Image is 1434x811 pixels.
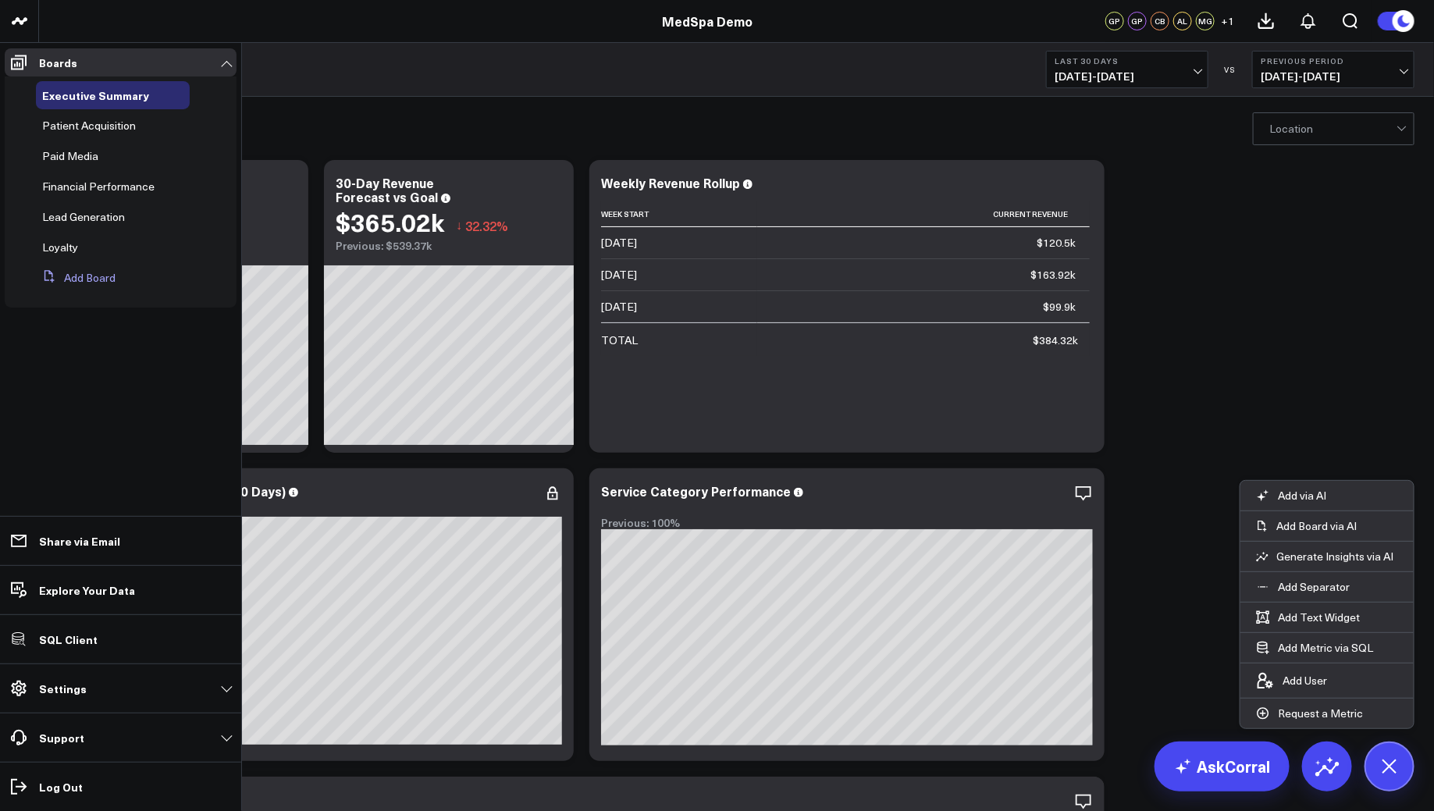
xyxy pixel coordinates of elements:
[601,299,637,315] div: [DATE]
[336,240,562,252] div: Previous: $539.37k
[39,535,120,547] p: Share via Email
[1278,706,1363,720] p: Request a Metric
[1240,633,1389,663] button: Add Metric via SQL
[336,174,438,205] div: 30-Day Revenue Forecast vs Goal
[1240,481,1342,510] button: Add via AI
[1222,16,1235,27] span: + 1
[42,240,78,254] span: Loyalty
[1261,70,1406,83] span: [DATE] - [DATE]
[1033,333,1078,348] div: $384.32k
[39,633,98,646] p: SQL Client
[42,150,98,162] a: Paid Media
[36,264,116,292] button: Add Board
[42,179,155,194] span: Financial Performance
[601,174,740,191] div: Weekly Revenue Rollup
[1055,70,1200,83] span: [DATE] - [DATE]
[757,201,1090,227] th: Current Revenue
[1173,12,1192,30] div: AL
[1240,572,1365,602] button: Add Separator
[456,215,462,236] span: ↓
[1261,56,1406,66] b: Previous Period
[1278,489,1326,503] p: Add via AI
[42,180,155,193] a: Financial Performance
[601,482,791,500] div: Service Category Performance
[1196,12,1215,30] div: MG
[42,87,149,103] span: Executive Summary
[1055,56,1200,66] b: Last 30 Days
[1037,235,1076,251] div: $120.5k
[1278,580,1350,594] p: Add Separator
[1046,51,1208,88] button: Last 30 Days[DATE]-[DATE]
[1155,742,1290,791] a: AskCorral
[662,12,753,30] a: MedSpa Demo
[1219,12,1237,30] button: +1
[42,119,136,132] a: Patient Acquisition
[1030,267,1076,283] div: $163.92k
[1105,12,1124,30] div: GP
[336,208,444,236] div: $365.02k
[42,89,149,101] a: Executive Summary
[42,118,136,133] span: Patient Acquisition
[1276,550,1393,564] p: Generate Insights via AI
[5,625,237,653] a: SQL Client
[1240,663,1343,698] button: Add User
[39,56,77,69] p: Boards
[42,209,125,224] span: Lead Generation
[39,682,87,695] p: Settings
[1240,699,1379,728] button: Request a Metric
[601,517,1093,529] div: Previous: 100%
[1128,12,1147,30] div: GP
[39,781,83,793] p: Log Out
[42,211,125,223] a: Lead Generation
[42,241,78,254] a: Loyalty
[601,235,637,251] div: [DATE]
[1240,603,1375,632] button: Add Text Widget
[1216,65,1244,74] div: VS
[1252,51,1414,88] button: Previous Period[DATE]-[DATE]
[601,267,637,283] div: [DATE]
[5,773,237,801] a: Log Out
[601,333,638,348] div: TOTAL
[1043,299,1076,315] div: $99.9k
[1283,674,1327,688] p: Add User
[39,731,84,744] p: Support
[1240,542,1414,571] button: Generate Insights via AI
[1151,12,1169,30] div: CB
[39,584,135,596] p: Explore Your Data
[601,201,757,227] th: Week Start
[1276,519,1357,533] p: Add Board via AI
[1240,511,1414,541] button: Add Board via AI
[465,217,508,234] span: 32.32%
[42,148,98,163] span: Paid Media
